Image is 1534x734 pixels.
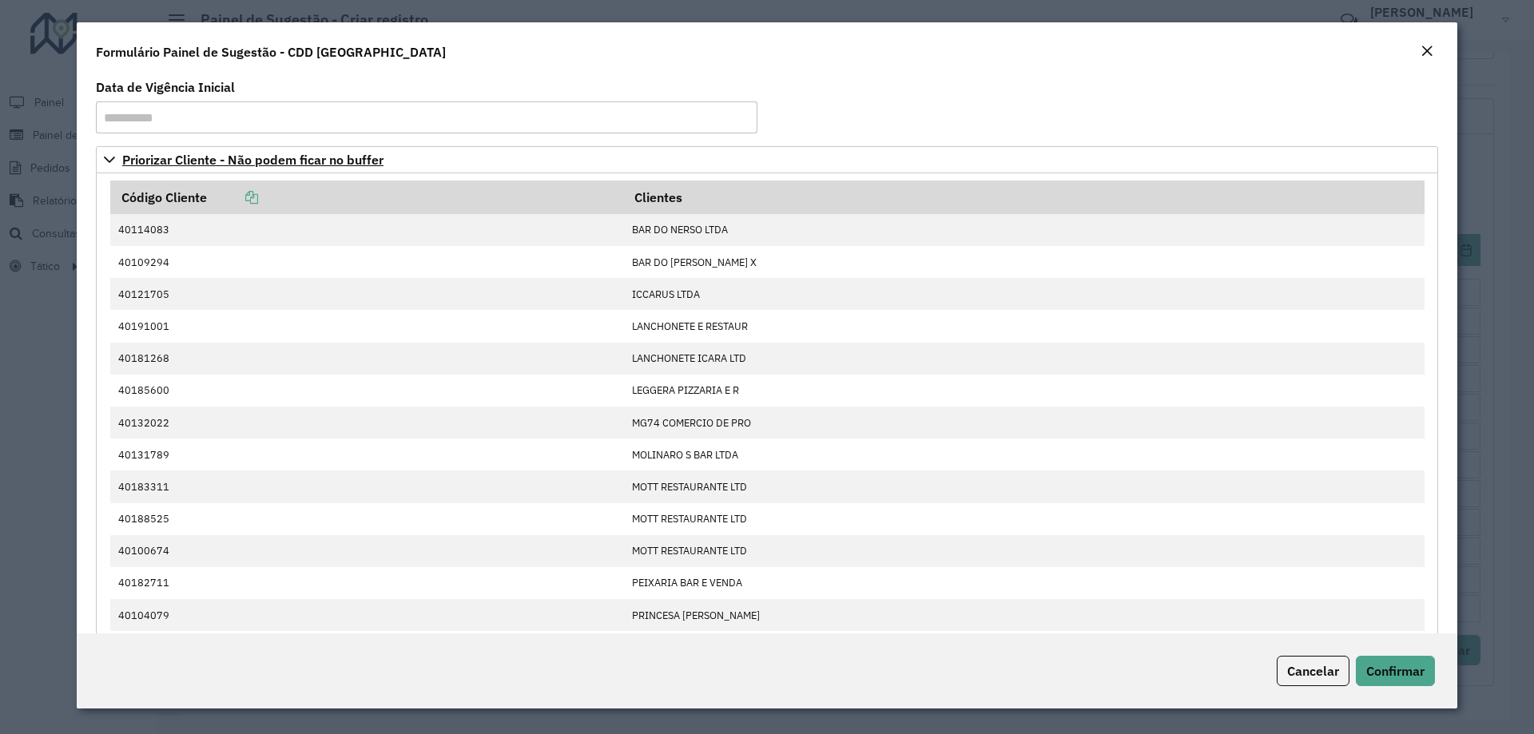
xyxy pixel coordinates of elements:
h4: Formulário Painel de Sugestão - CDD [GEOGRAPHIC_DATA] [96,42,446,61]
td: 40114083 [110,214,624,246]
td: 40132022 [110,407,624,438]
span: Confirmar [1366,663,1425,679]
td: 40181268 [110,343,624,375]
th: Código Cliente [110,181,624,214]
td: PRINCESA [PERSON_NAME] [623,599,1424,631]
td: LANCHONETE ICARA LTD [623,343,1424,375]
th: Clientes [623,181,1424,214]
button: Cancelar [1277,656,1349,686]
label: Data de Vigência Inicial [96,77,235,97]
td: 40104079 [110,599,624,631]
td: 40191001 [110,310,624,342]
a: Priorizar Cliente - Não podem ficar no buffer [96,146,1438,173]
td: MG74 COMERCIO DE PRO [623,407,1424,438]
td: 40149851 [110,631,624,663]
td: MOTT RESTAURANTE LTD [623,470,1424,502]
button: Close [1416,42,1438,62]
td: 40131789 [110,438,624,470]
td: ICCARUS LTDA [623,278,1424,310]
td: MOTT RESTAURANTE LTD [623,535,1424,567]
td: BAR DO [PERSON_NAME] X [623,246,1424,278]
td: MOLINARO S BAR LTDA [623,438,1424,470]
td: BAR DO NERSO LTDA [623,214,1424,246]
button: Confirmar [1356,656,1435,686]
td: 40183311 [110,470,624,502]
span: Priorizar Cliente - Não podem ficar no buffer [122,153,383,166]
td: 40100674 [110,535,624,567]
td: LEGGERA PIZZARIA E R [623,375,1424,407]
em: Fechar [1421,45,1433,58]
td: LANCHONETE E RESTAUR [623,310,1424,342]
td: PRONTO SABOR COM DE [623,631,1424,663]
td: PEIXARIA BAR E VENDA [623,567,1424,599]
td: 40109294 [110,246,624,278]
td: 40188525 [110,503,624,535]
td: MOTT RESTAURANTE LTD [623,503,1424,535]
span: Cancelar [1287,663,1339,679]
td: 40182711 [110,567,624,599]
a: Copiar [207,189,258,205]
td: 40121705 [110,278,624,310]
td: 40185600 [110,375,624,407]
